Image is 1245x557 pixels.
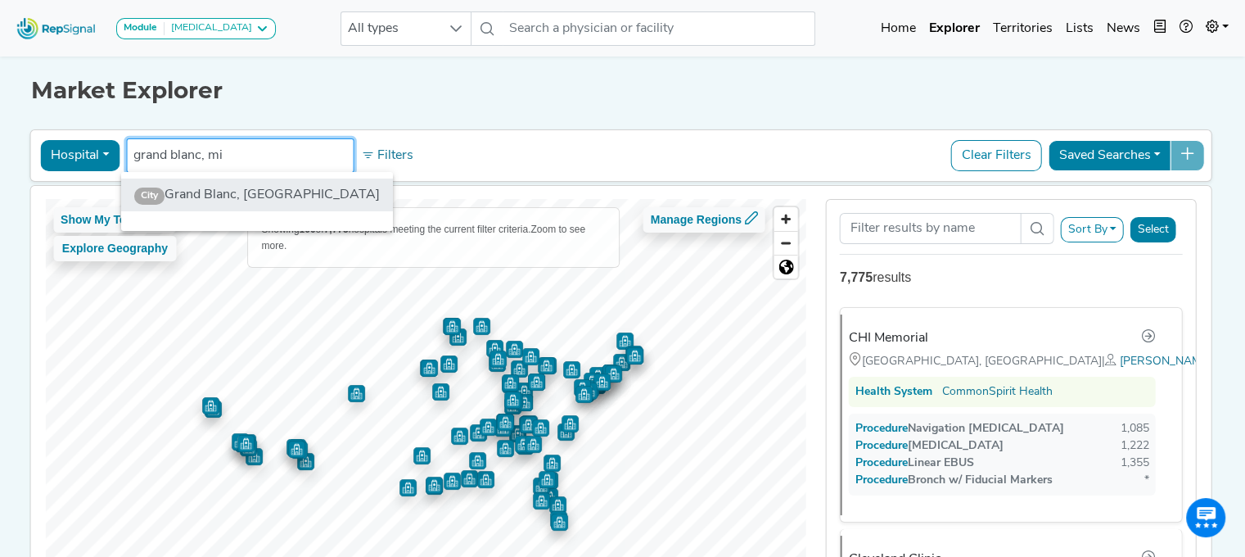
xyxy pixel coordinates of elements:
[432,383,449,401] div: Map marker
[116,18,276,39] button: Module[MEDICAL_DATA]
[440,355,458,373] div: Map marker
[341,12,440,45] span: All types
[855,437,1004,455] div: [MEDICAL_DATA]
[626,347,643,365] div: Map marker
[165,22,252,35] div: [MEDICAL_DATA]
[40,140,120,171] button: Hospital
[497,440,514,457] div: Map marker
[986,12,1059,45] a: Territories
[503,11,815,46] input: Search a physician or facility
[469,452,486,469] div: Map marker
[1147,12,1173,45] button: Intel Book
[613,354,630,371] div: Map marker
[855,455,974,472] div: Linear EBUS
[473,318,490,335] div: Map marker
[121,179,393,211] li: Grand Blanc, MI
[521,415,538,432] div: Map marker
[563,361,580,378] div: Map marker
[602,365,620,382] div: Map marker
[840,270,873,284] strong: 7,775
[236,435,253,452] div: Map marker
[532,419,549,437] div: Map marker
[589,377,606,394] div: Map marker
[541,488,558,505] div: Map marker
[232,433,249,451] div: Map marker
[1130,217,1176,242] button: Select
[582,380,599,397] div: Map marker
[1102,355,1120,368] span: |
[53,207,177,233] button: Show My Territories
[589,367,607,384] div: Map marker
[497,414,514,431] div: Map marker
[53,236,177,261] button: Explore Geography
[840,268,1183,288] div: results
[1100,12,1147,45] a: News
[1060,217,1124,242] button: Sort By
[502,376,519,393] div: Map marker
[461,470,478,487] div: Map marker
[774,207,798,231] button: Zoom in
[593,374,611,391] div: Map marker
[262,224,531,235] span: Showing of hospitals meeting the current filter criteria.
[444,318,461,335] div: Map marker
[240,439,257,456] div: Map marker
[1121,420,1149,437] div: 1,085
[297,453,314,470] div: Map marker
[496,416,513,433] div: Map marker
[522,348,539,365] div: Map marker
[550,511,567,528] div: Map marker
[539,471,556,488] div: Map marker
[840,213,1021,244] input: Search Term
[348,385,365,402] div: Map marker
[357,142,417,170] button: Filters
[504,392,521,409] div: Map marker
[421,360,438,377] div: Map marker
[399,479,417,496] div: Map marker
[133,146,346,165] input: Search by region, territory, or state
[477,471,494,488] div: Map marker
[511,360,528,378] div: Map marker
[486,340,503,357] div: Map marker
[443,318,460,335] div: Map marker
[470,424,487,442] div: Map marker
[533,492,550,509] div: Map marker
[922,12,986,45] a: Explorer
[519,416,536,433] div: Map marker
[202,397,219,414] div: Map marker
[1059,12,1100,45] a: Lists
[286,439,304,456] div: Map marker
[584,373,601,390] div: Map marker
[426,478,443,495] div: Map marker
[134,188,165,204] span: City
[774,255,798,278] button: Reset bearing to north
[872,423,908,435] span: Procedure
[451,428,468,445] div: Map marker
[951,140,1042,171] button: Clear Filters
[872,474,908,487] span: Procedure
[538,357,555,374] div: Map marker
[291,442,308,459] div: Map marker
[525,436,542,453] div: Map marker
[516,394,533,411] div: Map marker
[577,385,594,402] div: Map marker
[855,420,1064,437] div: Navigation [MEDICAL_DATA]
[502,374,519,392] div: Map marker
[239,434,256,451] div: Map marker
[449,328,467,346] div: Map marker
[515,436,532,453] div: Map marker
[205,401,222,418] div: Map marker
[557,423,575,441] div: Map marker
[489,355,506,372] div: Map marker
[494,419,512,437] div: Map marker
[643,207,765,233] button: Manage Regions
[849,352,1156,370] div: [GEOGRAPHIC_DATA], [GEOGRAPHIC_DATA]
[1049,140,1171,171] button: Saved Searches
[625,346,643,363] div: Map marker
[855,472,1053,489] div: Bronch w/ Fiducial Markers
[872,457,908,469] span: Procedure
[541,472,558,489] div: Map marker
[31,77,1214,105] h1: Market Explorer
[774,256,798,278] span: Reset zoom
[509,425,526,442] div: Map marker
